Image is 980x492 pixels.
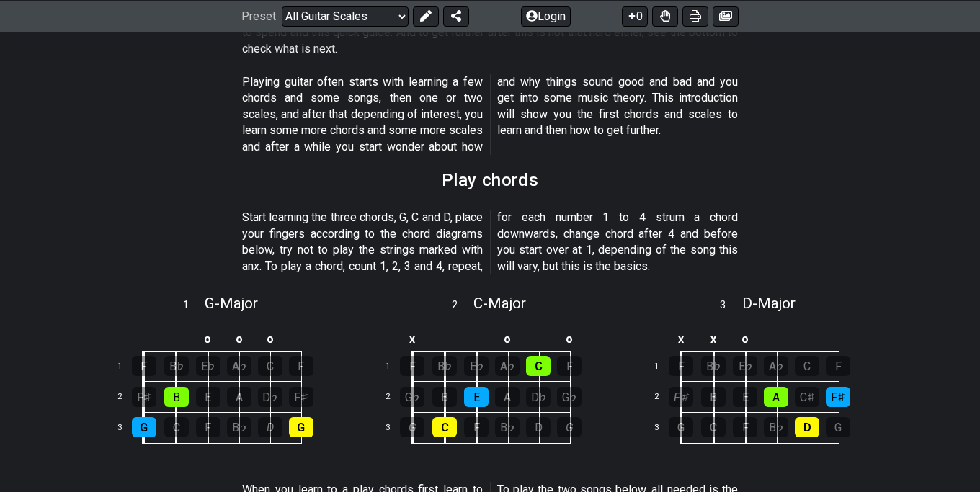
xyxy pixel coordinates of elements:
button: Print [682,6,708,26]
td: o [492,328,523,352]
span: 1 . [183,298,205,313]
div: G [557,417,582,437]
button: Create image [713,6,739,26]
div: E♭ [733,356,757,376]
div: E [196,387,220,407]
div: G [289,417,313,437]
div: F [132,356,156,376]
td: o [192,328,224,352]
div: E [733,387,757,407]
td: 3 [378,412,412,443]
div: E [464,387,489,407]
div: C [258,356,282,376]
div: G [669,417,693,437]
div: F [289,356,313,376]
div: B♭ [495,417,520,437]
div: A [495,387,520,407]
div: D [258,417,282,437]
div: C♯ [795,387,819,407]
div: G♭ [400,387,424,407]
h2: Play chords [442,172,539,188]
td: 2 [109,382,143,413]
button: Share Preset [443,6,469,26]
div: F [826,356,850,376]
div: B [164,387,189,407]
div: C [432,417,457,437]
div: A♭ [495,356,520,376]
td: o [223,328,254,352]
td: 2 [646,382,680,413]
div: G [132,417,156,437]
td: x [396,328,429,352]
td: o [254,328,285,352]
div: E♭ [464,356,489,376]
div: D♭ [258,387,282,407]
div: F [669,356,693,376]
div: E♭ [196,356,220,376]
div: D♭ [526,387,551,407]
div: F♯ [132,387,156,407]
span: Preset [241,9,276,23]
div: B [701,387,726,407]
td: o [554,328,585,352]
p: Start learning the three chords, G, C and D, place your fingers according to the chord diagrams b... [242,210,738,274]
td: 1 [646,351,680,382]
div: B♭ [164,356,189,376]
span: C - Major [473,295,526,312]
div: C [526,356,551,376]
td: 1 [109,351,143,382]
div: F [557,356,582,376]
td: o [729,328,761,352]
select: Preset [282,6,409,26]
div: D [526,417,551,437]
div: F [733,417,757,437]
td: 2 [378,382,412,413]
td: x [698,328,730,352]
div: B♭ [227,417,251,437]
div: B♭ [764,417,788,437]
span: 3 . [720,298,741,313]
div: A♭ [227,356,251,376]
div: F [196,417,220,437]
div: D [795,417,819,437]
button: Edit Preset [413,6,439,26]
span: G - Major [205,295,258,312]
em: x [254,259,259,273]
div: G [826,417,850,437]
div: B♭ [701,356,726,376]
div: F♯ [289,387,313,407]
div: C [164,417,189,437]
p: Playing guitar often starts with learning a few chords and some songs, then one or two scales, an... [242,74,738,155]
div: B [432,387,457,407]
div: A♭ [764,356,788,376]
td: x [664,328,698,352]
button: Login [521,6,571,26]
span: 2 . [452,298,473,313]
div: C [795,356,819,376]
p: To get started playing guitar is not necessarily a huge project, all you need is a guitar, an aft... [242,9,738,57]
div: A [227,387,251,407]
td: 3 [646,412,680,443]
div: B♭ [432,356,457,376]
div: F♯ [826,387,850,407]
td: 1 [378,351,412,382]
span: D - Major [742,295,796,312]
div: F [400,356,424,376]
div: G♭ [557,387,582,407]
div: G [400,417,424,437]
div: C [701,417,726,437]
button: Toggle Dexterity for all fretkits [652,6,678,26]
td: 3 [109,412,143,443]
div: F♯ [669,387,693,407]
div: F [464,417,489,437]
button: 0 [622,6,648,26]
div: A [764,387,788,407]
